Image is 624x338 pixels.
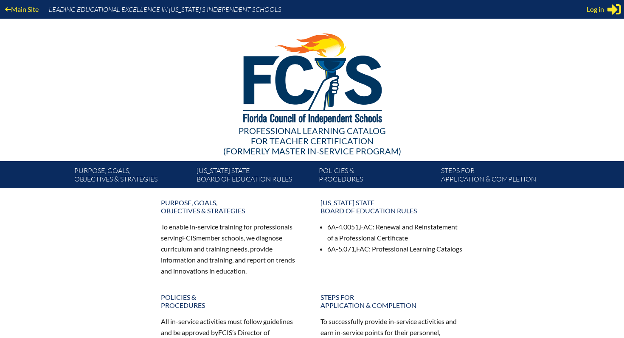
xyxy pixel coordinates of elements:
li: 6A-4.0051, : Renewal and Reinstatement of a Professional Certificate [327,221,463,243]
div: Professional Learning Catalog (formerly Master In-service Program) [67,126,557,156]
a: Main Site [2,3,42,15]
span: FAC [360,223,373,231]
a: Steps forapplication & completion [315,290,468,313]
a: Policies &Procedures [156,290,309,313]
span: FAC [356,245,369,253]
a: [US_STATE] StateBoard of Education rules [315,195,468,218]
a: Steps forapplication & completion [438,165,560,188]
span: FCIS [182,234,196,242]
a: Purpose, goals,objectives & strategies [156,195,309,218]
li: 6A-5.071, : Professional Learning Catalogs [327,243,463,254]
span: Log in [587,4,604,14]
a: Policies &Procedures [315,165,438,188]
p: To enable in-service training for professionals serving member schools, we diagnose curriculum an... [161,221,304,276]
a: [US_STATE] StateBoard of Education rules [193,165,315,188]
svg: Sign in or register [607,3,621,16]
span: FCIS [218,328,232,336]
img: FCISlogo221.eps [225,19,400,134]
span: for Teacher Certification [251,136,374,146]
a: Purpose, goals,objectives & strategies [71,165,193,188]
